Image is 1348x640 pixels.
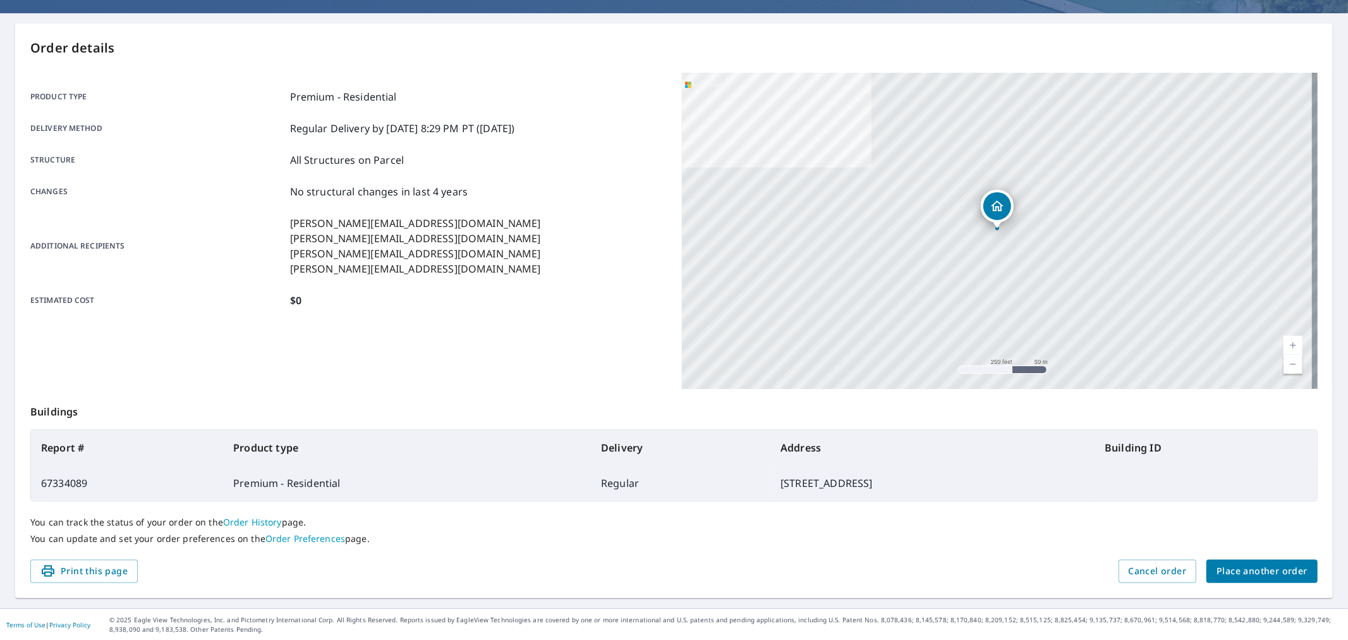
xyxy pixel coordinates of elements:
p: [PERSON_NAME][EMAIL_ADDRESS][DOMAIN_NAME] [290,246,541,261]
a: Privacy Policy [49,620,90,629]
span: Place another order [1217,563,1308,579]
p: | [6,621,90,629]
a: Current Level 17, Zoom Out [1284,355,1302,374]
th: Address [770,430,1095,465]
p: Changes [30,184,285,199]
a: Current Level 17, Zoom In [1284,336,1302,355]
p: Estimated cost [30,293,285,308]
p: Buildings [30,389,1318,429]
button: Print this page [30,560,138,583]
button: Cancel order [1119,560,1197,583]
a: Order Preferences [265,532,345,545]
th: Report # [31,430,223,465]
th: Building ID [1095,430,1317,465]
span: Cancel order [1129,563,1187,579]
td: 67334089 [31,465,223,501]
th: Delivery [591,430,770,465]
p: You can update and set your order preferences on the page. [30,533,1318,545]
a: Order History [223,516,282,528]
p: $0 [290,293,301,308]
td: Premium - Residential [223,465,591,501]
td: [STREET_ADDRESS] [770,465,1095,501]
p: No structural changes in last 4 years [290,184,468,199]
p: Order details [30,39,1318,58]
button: Place another order [1206,560,1318,583]
p: Premium - Residential [290,89,397,104]
a: Terms of Use [6,620,46,629]
td: Regular [591,465,770,501]
p: [PERSON_NAME][EMAIL_ADDRESS][DOMAIN_NAME] [290,231,541,246]
p: You can track the status of your order on the page. [30,517,1318,528]
p: Product type [30,89,285,104]
p: Additional recipients [30,216,285,276]
p: Structure [30,152,285,168]
p: All Structures on Parcel [290,152,404,168]
p: [PERSON_NAME][EMAIL_ADDRESS][DOMAIN_NAME] [290,216,541,231]
p: Delivery method [30,121,285,136]
th: Product type [223,430,591,465]
p: © 2025 Eagle View Technologies, Inc. and Pictometry International Corp. All Rights Reserved. Repo... [109,615,1342,634]
div: Dropped pin, building 1, Residential property, 332 S Chestnut St Scottdale, PA 15683 [981,190,1014,229]
p: [PERSON_NAME][EMAIL_ADDRESS][DOMAIN_NAME] [290,261,541,276]
p: Regular Delivery by [DATE] 8:29 PM PT ([DATE]) [290,121,515,136]
span: Print this page [40,563,128,579]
